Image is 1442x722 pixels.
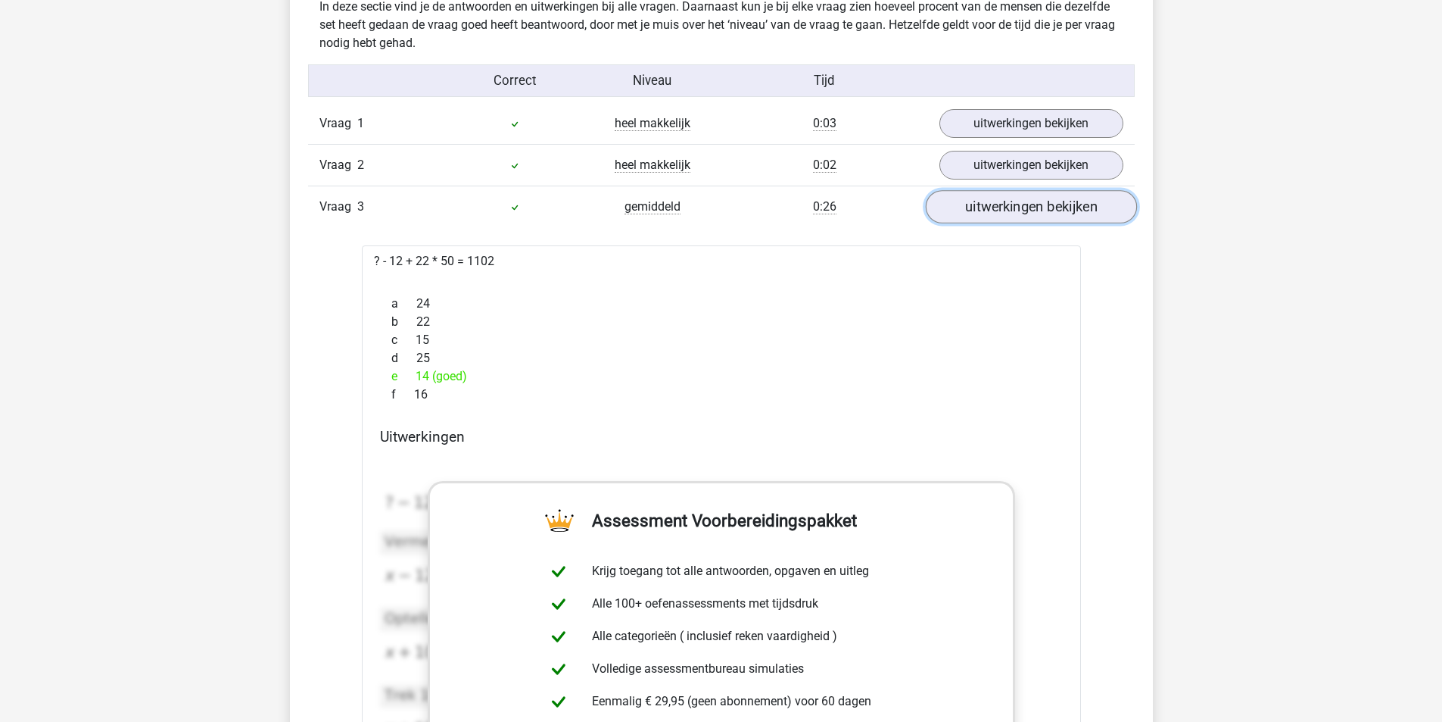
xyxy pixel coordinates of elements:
[380,386,1063,404] div: 16
[721,71,927,90] div: Tijd
[319,114,357,133] span: Vraag
[380,367,1063,386] div: 14 (goed)
[380,313,1063,331] div: 22
[391,349,416,367] span: d
[391,313,416,331] span: b
[813,158,836,173] span: 0:02
[391,367,416,386] span: e
[357,199,364,214] span: 3
[391,331,416,349] span: c
[357,158,364,172] span: 2
[925,190,1136,223] a: uitwerkingen bekijken
[615,158,690,173] span: heel makkelijk
[813,199,836,214] span: 0:26
[380,331,1063,349] div: 15
[813,116,836,131] span: 0:03
[380,295,1063,313] div: 24
[319,156,357,174] span: Vraag
[380,428,1063,445] h4: Uitwerkingen
[391,386,414,404] span: f
[319,198,357,216] span: Vraag
[446,71,584,90] div: Correct
[357,116,364,130] span: 1
[939,151,1123,180] a: uitwerkingen bekijken
[624,199,681,214] span: gemiddeld
[391,295,416,313] span: a
[615,116,690,131] span: heel makkelijk
[584,71,721,90] div: Niveau
[939,109,1123,138] a: uitwerkingen bekijken
[380,349,1063,367] div: 25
